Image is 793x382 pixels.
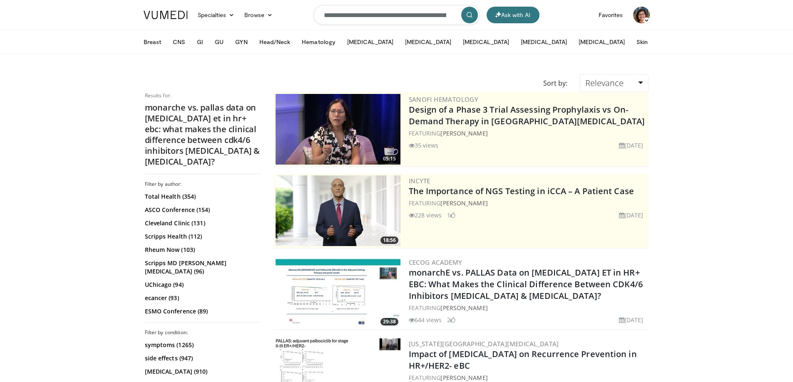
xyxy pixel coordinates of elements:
[585,77,624,89] span: Relevance
[145,102,261,167] h2: monarche vs. pallas data on [MEDICAL_DATA] et in hr+ ebc: what makes the clinical difference betw...
[139,34,166,50] button: Breast
[145,181,261,187] h3: Filter by author:
[440,374,487,382] a: [PERSON_NAME]
[230,34,252,50] button: GYN
[409,104,645,127] a: Design of a Phase 3 Trial Assessing Prophylaxis vs On-Demand Therapy in [GEOGRAPHIC_DATA][MEDICAL...
[631,34,653,50] button: Skin
[447,315,455,324] li: 2
[297,34,341,50] button: Hematology
[210,34,229,50] button: GU
[168,34,190,50] button: CNS
[145,281,259,289] a: UChicago (94)
[440,199,487,207] a: [PERSON_NAME]
[409,177,430,185] a: Incyte
[409,303,647,312] div: FEATURING
[619,141,644,150] li: [DATE]
[619,315,644,324] li: [DATE]
[192,34,208,50] button: GI
[145,294,259,302] a: ecancer (93)
[145,206,259,214] a: ASCO Conference (154)
[440,129,487,137] a: [PERSON_NAME]
[145,367,259,376] a: [MEDICAL_DATA] (910)
[409,258,462,266] a: CECOG Academy
[400,34,456,50] button: [MEDICAL_DATA]
[380,237,398,244] span: 18:56
[276,175,400,246] a: 18:56
[145,92,261,99] p: Results for:
[145,246,259,254] a: Rheum Now (103)
[145,219,259,227] a: Cleveland Clinic (131)
[342,34,398,50] button: [MEDICAL_DATA]
[145,354,259,362] a: side effects (947)
[409,141,439,150] li: 35 views
[145,329,261,336] h3: Filter by condition:
[145,232,259,241] a: Scripps Health (112)
[276,94,400,165] img: ff287320-3a05-4cdf-af53-3ebb8f8d2f14.png.300x170_q85_crop-smart_upscale.png
[440,304,487,312] a: [PERSON_NAME]
[145,259,259,276] a: Scripps MD [PERSON_NAME] [MEDICAL_DATA] (96)
[380,155,398,163] span: 05:15
[409,340,559,348] a: [US_STATE][GEOGRAPHIC_DATA][MEDICAL_DATA]
[409,129,647,138] div: FEATURING
[580,74,648,92] a: Relevance
[409,185,634,197] a: The Importance of NGS Testing in iCCA – A Patient Case
[145,341,259,349] a: symptoms (1265)
[619,211,644,219] li: [DATE]
[276,175,400,246] img: 6827cc40-db74-4ebb-97c5-13e529cfd6fb.png.300x170_q85_crop-smart_upscale.png
[458,34,514,50] button: [MEDICAL_DATA]
[144,11,188,19] img: VuMedi Logo
[145,192,259,201] a: Total Health (354)
[409,348,637,371] a: Impact of [MEDICAL_DATA] on Recurrence Prevention in HR+/HER2- eBC
[574,34,630,50] button: [MEDICAL_DATA]
[276,257,400,328] img: c4a5b768-3abc-4b04-b644-8d3be116d105.300x170_q85_crop-smart_upscale.jpg
[239,7,278,23] a: Browse
[193,7,240,23] a: Specialties
[487,7,539,23] button: Ask with AI
[409,95,479,104] a: Sanofi Hematology
[276,94,400,165] a: 05:15
[447,211,455,219] li: 1
[409,373,647,382] div: FEATURING
[145,307,259,315] a: ESMO Conference (89)
[254,34,296,50] button: Head/Neck
[633,7,650,23] img: Avatar
[409,267,643,301] a: monarchE vs. PALLAS Data on [MEDICAL_DATA] ET in HR+ EBC: What Makes the Clinical Difference Betw...
[276,257,400,328] a: 29:38
[313,5,480,25] input: Search topics, interventions
[409,199,647,207] div: FEATURING
[516,34,572,50] button: [MEDICAL_DATA]
[409,211,442,219] li: 228 views
[380,318,398,325] span: 29:38
[409,315,442,324] li: 644 views
[537,74,574,92] div: Sort by:
[594,7,628,23] a: Favorites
